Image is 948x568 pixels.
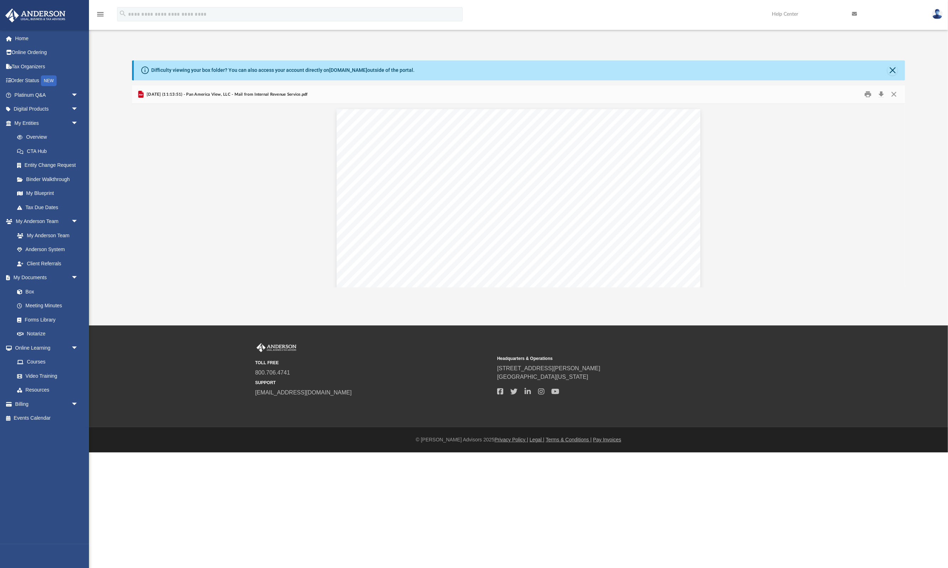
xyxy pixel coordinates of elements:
[255,343,298,352] img: Anderson Advisors Platinum Portal
[71,88,85,102] span: arrow_drop_down
[10,130,89,144] a: Overview
[3,9,68,22] img: Anderson Advisors Platinum Portal
[5,116,89,130] a: My Entitiesarrow_drop_down
[10,383,85,397] a: Resources
[5,88,89,102] a: Platinum Q&Aarrow_drop_down
[145,91,308,98] span: [DATE] (11:13:51) - Pan America View, LLC - Mail from Internal Revenue Service.pdf
[5,214,85,229] a: My Anderson Teamarrow_drop_down
[41,75,57,86] div: NEW
[96,10,105,18] i: menu
[151,67,415,74] div: Difficulty viewing your box folder? You can also access your account directly on outside of the p...
[5,271,85,285] a: My Documentsarrow_drop_down
[5,31,89,46] a: Home
[132,104,905,287] div: Document Viewer
[593,437,621,442] a: Pay Invoices
[255,370,290,376] a: 800.706.4741
[10,144,89,158] a: CTA Hub
[10,200,89,214] a: Tax Due Dates
[71,341,85,355] span: arrow_drop_down
[10,313,82,327] a: Forms Library
[861,89,875,100] button: Print
[5,341,85,355] a: Online Learningarrow_drop_down
[255,389,352,396] a: [EMAIL_ADDRESS][DOMAIN_NAME]
[888,89,900,100] button: Close
[71,116,85,131] span: arrow_drop_down
[329,67,367,73] a: [DOMAIN_NAME]
[89,436,948,444] div: © [PERSON_NAME] Advisors 2025
[132,104,905,287] div: File preview
[546,437,592,442] a: Terms & Conditions |
[10,355,85,369] a: Courses
[10,186,85,201] a: My Blueprint
[10,243,85,257] a: Anderson System
[5,46,89,60] a: Online Ordering
[10,158,89,172] a: Entity Change Request
[71,214,85,229] span: arrow_drop_down
[5,102,89,116] a: Digital Productsarrow_drop_down
[71,102,85,117] span: arrow_drop_down
[497,374,588,380] a: [GEOGRAPHIC_DATA][US_STATE]
[71,397,85,412] span: arrow_drop_down
[5,59,89,74] a: Tax Organizers
[495,437,528,442] a: Privacy Policy |
[5,74,89,88] a: Order StatusNEW
[10,228,82,243] a: My Anderson Team
[875,89,888,100] button: Download
[10,256,85,271] a: Client Referrals
[5,411,89,425] a: Events Calendar
[10,285,82,299] a: Box
[96,14,105,18] a: menu
[888,65,897,75] button: Close
[10,172,89,186] a: Binder Walkthrough
[119,10,127,17] i: search
[530,437,544,442] a: Legal |
[497,355,734,362] small: Headquarters & Operations
[497,365,600,371] a: [STREET_ADDRESS][PERSON_NAME]
[5,397,89,411] a: Billingarrow_drop_down
[10,369,82,383] a: Video Training
[132,85,905,288] div: Preview
[10,327,85,341] a: Notarize
[932,9,943,19] img: User Pic
[71,271,85,285] span: arrow_drop_down
[255,379,492,386] small: SUPPORT
[255,360,492,366] small: TOLL FREE
[10,299,85,313] a: Meeting Minutes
